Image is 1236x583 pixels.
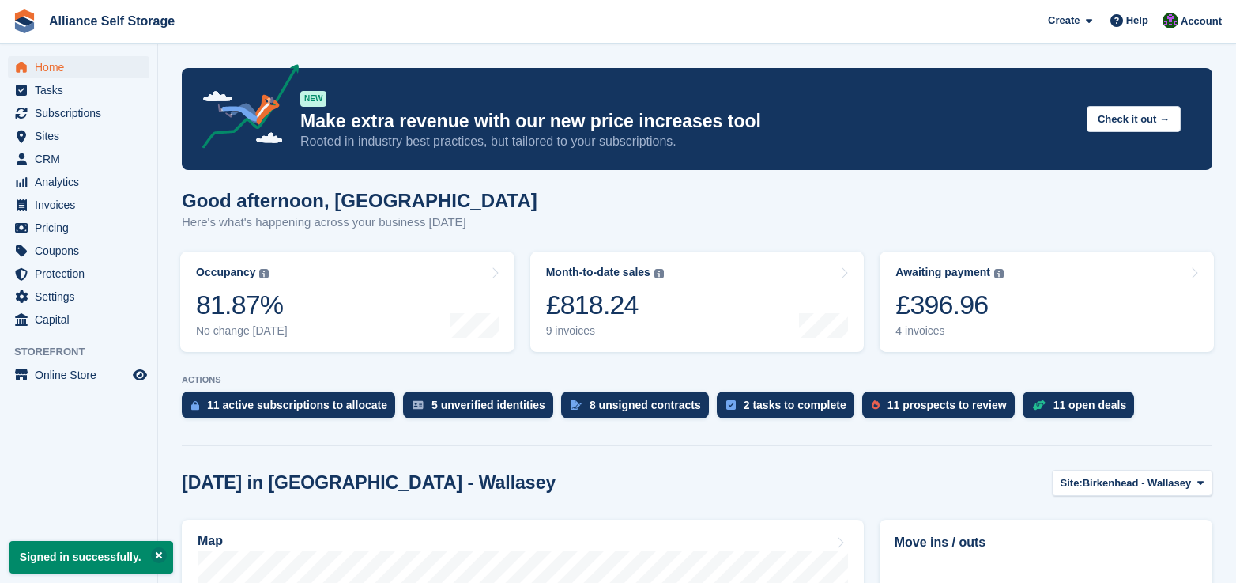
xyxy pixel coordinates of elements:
a: Awaiting payment £396.96 4 invoices [880,252,1214,352]
div: 11 prospects to review [887,399,1007,411]
img: icon-info-grey-7440780725fd019a000dd9b08b2336e03edf1995a4989e88bcd33f0948082b44.svg [259,269,269,278]
img: task-75834270c22a3079a89374b754ae025e5fb1db73e45f91037f5363f120a921f8.svg [726,400,736,410]
span: Settings [35,286,130,308]
div: £396.96 [895,289,1004,321]
a: menu [8,240,149,262]
a: menu [8,79,149,101]
p: Signed in successfully. [9,541,173,574]
a: menu [8,56,149,78]
a: 5 unverified identities [403,392,561,426]
div: 5 unverified identities [431,399,545,411]
div: No change [DATE] [196,324,288,338]
a: 8 unsigned contracts [561,392,717,426]
img: deal-1b604bf984904fb50ccaf53a9ad4b4a5d6e5aea283cecdc64d6e3604feb123c2.svg [1032,399,1046,411]
img: icon-info-grey-7440780725fd019a000dd9b08b2336e03edf1995a4989e88bcd33f0948082b44.svg [654,269,664,278]
span: Protection [35,263,130,285]
img: stora-icon-8386f47178a22dfd0bd8f6a31ec36ba5ce8667c1dd55bd0f319d3a0aa187defe.svg [13,9,36,33]
span: CRM [35,148,130,170]
div: 4 invoices [895,324,1004,338]
span: Birkenhead - Wallasey [1083,475,1192,491]
a: menu [8,125,149,147]
p: Here's what's happening across your business [DATE] [182,214,537,232]
h2: Move ins / outs [895,533,1197,552]
img: contract_signature_icon-13c848040528278c33f63329250d36e43548de30e8caae1d1a13099fd9432cc5.svg [571,400,582,410]
div: NEW [300,91,326,107]
img: verify_identity-adf6edd0f0f0b5bbfe63781bf79b02c33cf7c696d77639b501bdc392416b5a36.svg [413,400,424,410]
span: Account [1181,13,1222,29]
span: Subscriptions [35,102,130,124]
a: Alliance Self Storage [43,8,181,34]
div: Awaiting payment [895,266,990,279]
img: Romilly Norton [1163,13,1178,28]
p: Rooted in industry best practices, but tailored to your subscriptions. [300,133,1074,150]
p: Make extra revenue with our new price increases tool [300,110,1074,133]
span: Invoices [35,194,130,216]
span: Help [1126,13,1148,28]
a: menu [8,364,149,386]
a: Month-to-date sales £818.24 9 invoices [530,252,865,352]
div: £818.24 [546,289,664,321]
span: Pricing [35,217,130,239]
span: Coupons [35,240,130,262]
span: Tasks [35,79,130,101]
img: price-adjustments-announcement-icon-8257ccfd72463d97f412b2fc003d46551f7dbcb40ab6d574587a9cd5c0d94... [189,64,300,154]
span: Create [1048,13,1080,28]
a: menu [8,148,149,170]
button: Site: Birkenhead - Wallasey [1052,470,1212,496]
a: menu [8,171,149,193]
h1: Good afternoon, [GEOGRAPHIC_DATA] [182,190,537,211]
a: menu [8,217,149,239]
div: Month-to-date sales [546,266,650,279]
a: menu [8,263,149,285]
button: Check it out → [1087,106,1181,132]
img: active_subscription_to_allocate_icon-d502201f5373d7db506a760aba3b589e785aa758c864c3986d89f69b8ff3... [191,400,199,411]
a: 11 open deals [1023,392,1143,426]
a: menu [8,102,149,124]
div: 81.87% [196,289,288,321]
a: menu [8,286,149,308]
div: 9 invoices [546,324,664,338]
div: Occupancy [196,266,255,279]
a: Preview store [130,365,149,384]
h2: [DATE] in [GEOGRAPHIC_DATA] - Wallasey [182,472,556,494]
p: ACTIONS [182,375,1212,385]
div: 2 tasks to complete [744,399,846,411]
span: Capital [35,309,130,331]
span: Sites [35,125,130,147]
a: Occupancy 81.87% No change [DATE] [180,252,514,352]
span: Online Store [35,364,130,386]
img: icon-info-grey-7440780725fd019a000dd9b08b2336e03edf1995a4989e88bcd33f0948082b44.svg [994,269,1004,278]
a: 2 tasks to complete [717,392,862,426]
div: 11 open deals [1053,399,1127,411]
a: menu [8,309,149,331]
a: 11 active subscriptions to allocate [182,392,403,426]
img: prospect-51fa495bee0391a8d652442698ab0144808aea92771e9ea1ae160a38d050c398.svg [872,400,880,410]
span: Storefront [14,344,157,360]
div: 11 active subscriptions to allocate [207,399,387,411]
span: Site: [1061,475,1083,491]
a: menu [8,194,149,216]
span: Analytics [35,171,130,193]
div: 8 unsigned contracts [590,399,701,411]
h2: Map [198,534,223,548]
a: 11 prospects to review [862,392,1023,426]
span: Home [35,56,130,78]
